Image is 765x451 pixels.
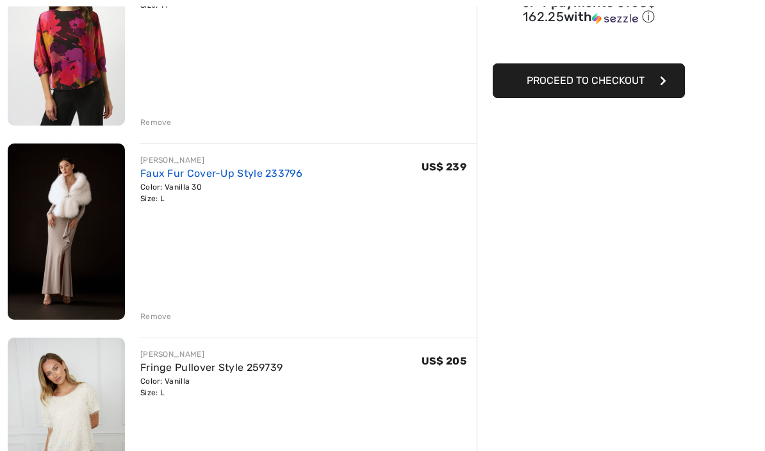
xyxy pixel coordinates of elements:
[140,167,302,179] a: Faux Fur Cover-Up Style 233796
[140,361,283,373] a: Fringe Pullover Style 259739
[592,13,638,24] img: Sezzle
[140,311,172,322] div: Remove
[493,63,685,98] button: Proceed to Checkout
[422,161,466,173] span: US$ 239
[493,30,685,59] iframe: PayPal-paypal
[527,74,645,86] span: Proceed to Checkout
[8,143,125,320] img: Faux Fur Cover-Up Style 233796
[140,348,283,360] div: [PERSON_NAME]
[140,117,172,128] div: Remove
[140,181,302,204] div: Color: Vanilla 30 Size: L
[140,375,283,398] div: Color: Vanilla Size: L
[422,355,466,367] span: US$ 205
[140,154,302,166] div: [PERSON_NAME]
